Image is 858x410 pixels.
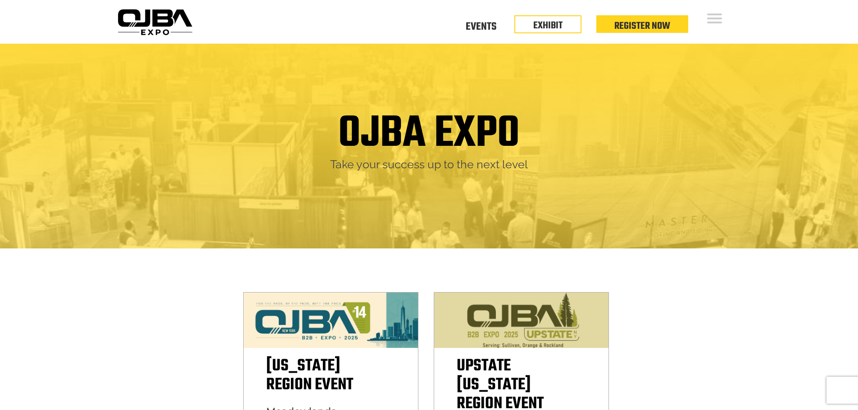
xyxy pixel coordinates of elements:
[533,18,563,33] a: EXHIBIT
[266,353,353,398] span: [US_STATE] Region Event
[614,18,670,34] a: Register Now
[338,111,520,157] h1: OJBA EXPO
[121,157,738,172] h2: Take your success up to the next level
